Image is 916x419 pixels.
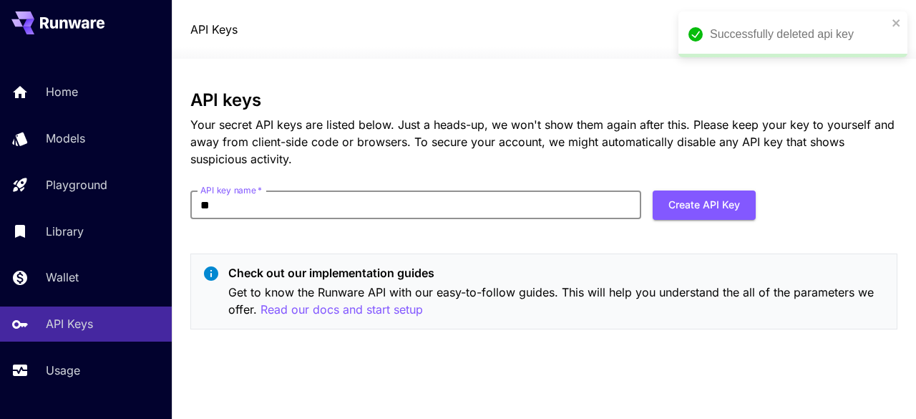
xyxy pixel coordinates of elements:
p: Library [46,223,84,240]
p: Your secret API keys are listed below. Just a heads-up, we won't show them again after this. Plea... [190,116,897,168]
button: close [892,17,902,29]
div: Successfully deleted api key [710,26,887,43]
p: Models [46,130,85,147]
h3: API keys [190,90,897,110]
label: API key name [200,184,262,196]
nav: breadcrumb [190,21,238,38]
p: API Keys [46,315,93,332]
p: Check out our implementation guides [228,264,885,281]
p: Usage [46,362,80,379]
a: API Keys [190,21,238,38]
p: Get to know the Runware API with our easy-to-follow guides. This will help you understand the all... [228,284,885,319]
p: Home [46,83,78,100]
button: Read our docs and start setup [260,301,423,319]
p: Playground [46,176,107,193]
p: Wallet [46,269,79,286]
button: Create API Key [653,191,756,220]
